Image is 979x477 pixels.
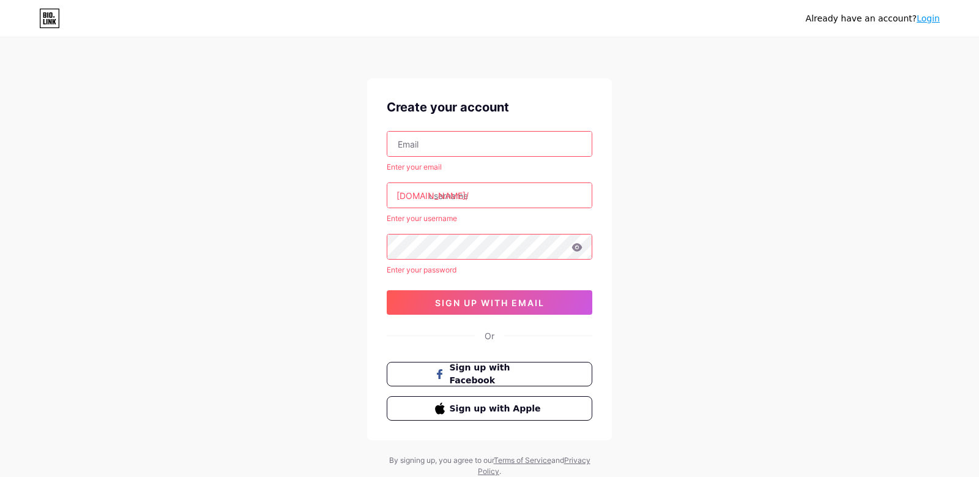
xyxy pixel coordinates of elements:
button: Sign up with Facebook [387,362,592,386]
a: Login [917,13,940,23]
span: Sign up with Apple [450,402,545,415]
div: [DOMAIN_NAME]/ [396,189,469,202]
div: Enter your password [387,265,592,276]
a: Terms of Service [494,456,551,465]
div: Or [485,329,494,342]
div: Create your account [387,98,592,116]
div: Enter your email [387,162,592,173]
button: Sign up with Apple [387,396,592,421]
div: Already have an account? [806,12,940,25]
div: By signing up, you agree to our and . [385,455,594,477]
button: sign up with email [387,290,592,315]
div: Enter your username [387,213,592,224]
input: Email [387,132,592,156]
input: username [387,183,592,208]
span: Sign up with Facebook [450,361,545,387]
span: sign up with email [435,298,545,308]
